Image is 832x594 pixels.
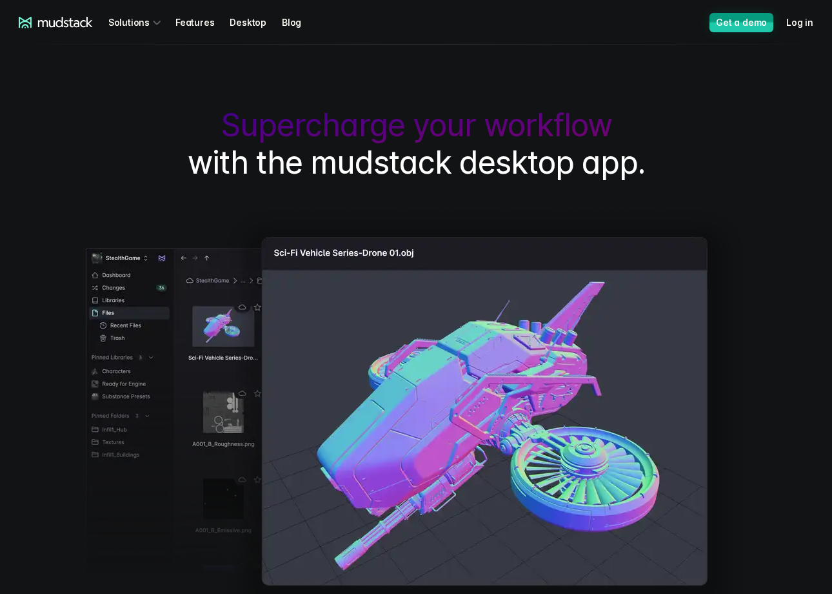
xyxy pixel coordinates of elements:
div: Solutions [108,10,165,34]
a: Log in [786,10,829,34]
a: mudstack logo [19,17,93,28]
span: Supercharge your workflow [221,107,612,144]
a: Features [175,10,230,34]
a: Desktop [230,10,282,34]
a: Get a demo [709,13,773,32]
a: Blog [282,10,317,34]
h1: with the mudstack desktop app. [19,107,813,181]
